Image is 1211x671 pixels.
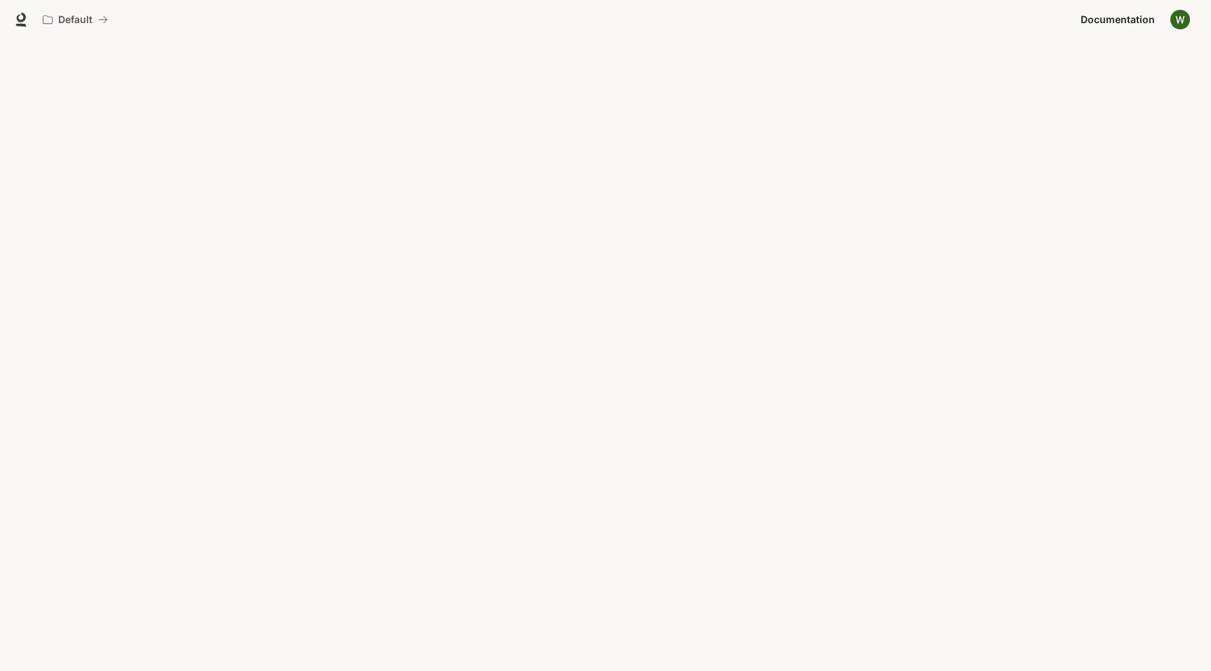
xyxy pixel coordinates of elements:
p: Default [58,14,93,26]
a: Documentation [1075,6,1161,34]
img: User avatar [1170,10,1190,29]
button: All workspaces [36,6,114,34]
span: Documentation [1081,11,1155,29]
button: User avatar [1166,6,1194,34]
